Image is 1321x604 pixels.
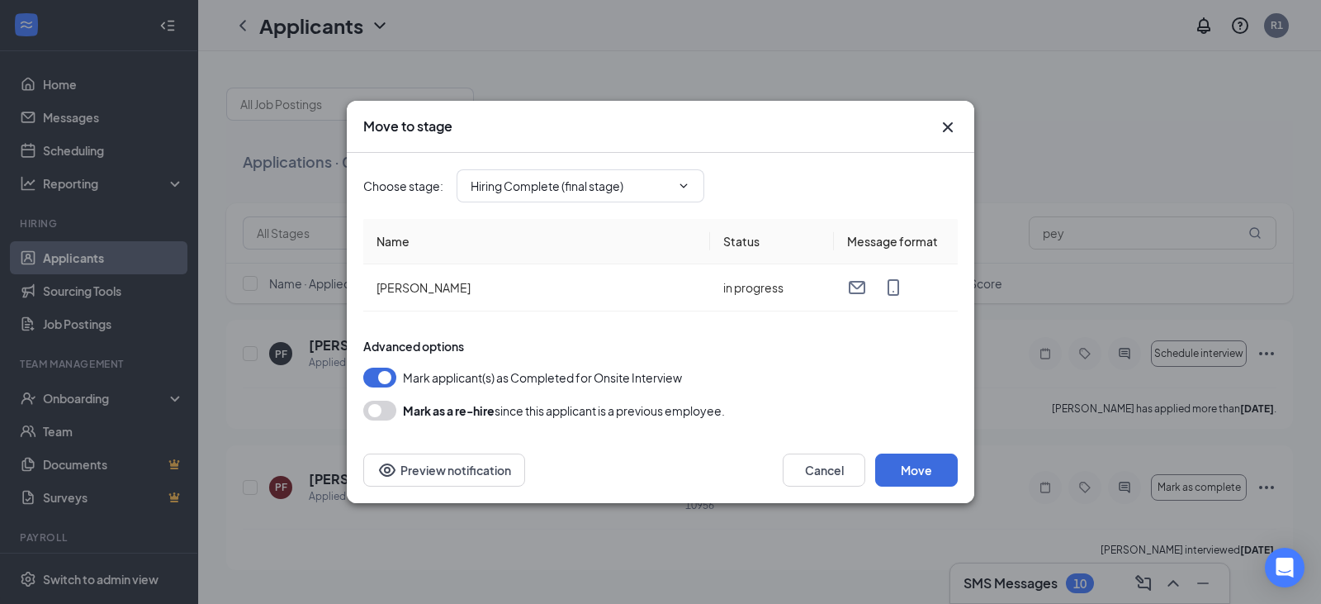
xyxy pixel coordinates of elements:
svg: Eye [377,460,397,480]
button: Cancel [783,454,865,487]
td: in progress [710,264,834,312]
span: Mark applicant(s) as Completed for Onsite Interview [403,368,682,388]
span: Choose stage : [363,177,443,195]
th: Status [710,219,834,264]
svg: Email [847,278,867,297]
span: [PERSON_NAME] [376,280,471,295]
div: since this applicant is a previous employee. [403,401,725,421]
svg: ChevronDown [677,179,690,193]
svg: MobileSms [883,278,903,297]
button: Move [875,454,958,487]
div: Open Intercom Messenger [1265,548,1304,587]
button: Close [938,117,958,137]
th: Name [363,219,710,264]
button: Preview notificationEye [363,454,525,487]
h3: Move to stage [363,117,452,136]
div: Advanced options [363,338,958,354]
b: Mark as a re-hire [403,403,495,418]
th: Message format [834,219,958,264]
svg: Cross [938,117,958,137]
